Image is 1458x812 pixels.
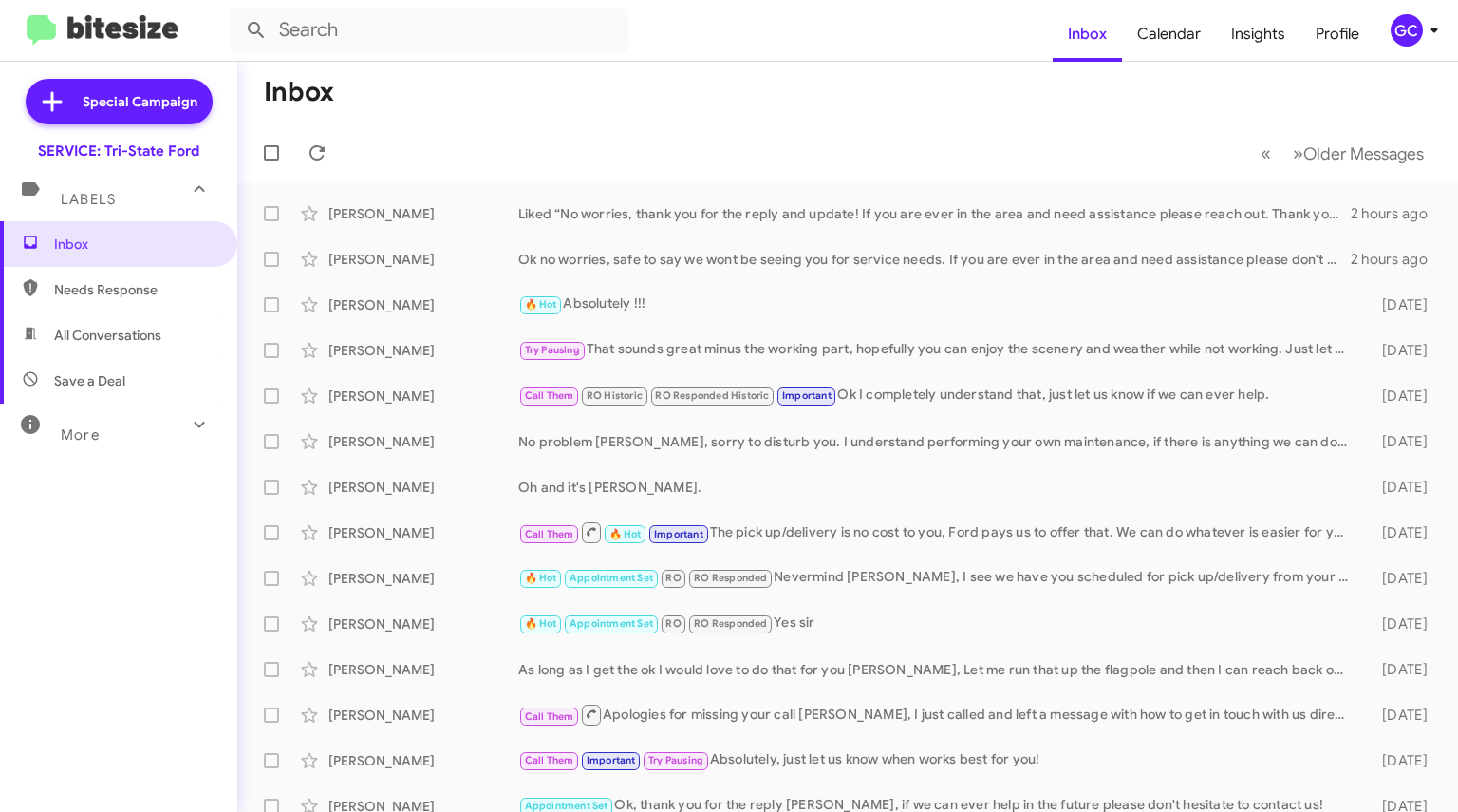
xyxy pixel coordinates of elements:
div: Liked “No worries, thank you for the reply and update! If you are ever in the area and need assis... [518,204,1351,223]
span: Older Messages [1303,143,1424,164]
nav: Page navigation example [1250,134,1435,173]
div: That sounds great minus the working part, hopefully you can enjoy the scenery and weather while n... [518,339,1358,361]
div: 2 hours ago [1351,250,1443,269]
div: [PERSON_NAME] [328,250,518,269]
h1: Inbox [264,77,334,107]
div: [DATE] [1358,751,1443,770]
span: 🔥 Hot [609,528,642,540]
span: Important [654,528,703,540]
span: RO Responded [694,572,767,584]
span: Inbox [54,235,215,254]
span: Appointment Set [570,617,653,630]
div: Ok I completely understand that, just let us know if we can ever help. [518,385,1358,406]
span: Important [587,754,636,766]
div: [PERSON_NAME] [328,660,518,679]
div: 2 hours ago [1351,204,1443,223]
span: Special Campaign [83,92,197,111]
div: Ok no worries, safe to say we wont be seeing you for service needs. If you are ever in the area a... [518,250,1351,269]
div: [DATE] [1358,569,1443,588]
button: GC [1374,14,1437,47]
span: RO Responded [694,617,767,630]
div: [DATE] [1358,660,1443,679]
div: Absolutely !!! [518,293,1358,315]
span: Call Them [525,528,574,540]
span: RO [665,617,681,630]
span: Call Them [525,710,574,723]
span: Try Pausing [525,344,580,356]
span: « [1261,142,1271,165]
div: [PERSON_NAME] [328,706,518,725]
div: [DATE] [1358,614,1443,633]
div: [DATE] [1358,341,1443,360]
a: Special Campaign [26,79,213,124]
div: [PERSON_NAME] [328,432,518,451]
div: Nevermind [PERSON_NAME], I see we have you scheduled for pick up/delivery from your [STREET_ADDRE... [518,567,1358,589]
div: SERVICE: Tri-State Ford [38,142,199,161]
div: [DATE] [1358,432,1443,451]
span: Call Them [525,754,574,766]
div: [PERSON_NAME] [328,204,518,223]
a: Inbox [1053,7,1122,62]
span: Labels [61,191,116,208]
span: RO [665,572,681,584]
div: [DATE] [1358,387,1443,406]
span: Important [782,389,832,402]
div: The pick up/delivery is no cost to you, Ford pays us to offer that. We can do whatever is easier ... [518,520,1358,544]
span: RO Responded Historic [655,389,769,402]
span: » [1293,142,1303,165]
div: [PERSON_NAME] [328,569,518,588]
a: Profile [1300,7,1374,62]
input: Search [230,8,628,53]
a: Insights [1216,7,1300,62]
div: [PERSON_NAME] [328,751,518,770]
span: Try Pausing [648,754,703,766]
a: Calendar [1122,7,1216,62]
div: [DATE] [1358,295,1443,314]
span: Appointment Set [570,572,653,584]
div: [PERSON_NAME] [328,295,518,314]
div: [PERSON_NAME] [328,341,518,360]
div: Yes sir [518,613,1358,634]
span: 🔥 Hot [525,572,557,584]
button: Previous [1249,134,1282,173]
div: Apologies for missing your call [PERSON_NAME], I just called and left a message with how to get i... [518,703,1358,727]
div: [PERSON_NAME] [328,478,518,497]
span: More [61,426,100,444]
span: All Conversations [54,326,161,345]
span: Appointment Set [525,800,608,812]
span: Needs Response [54,280,215,299]
span: 🔥 Hot [525,617,557,630]
div: [DATE] [1358,706,1443,725]
span: RO Historic [587,389,643,402]
div: [DATE] [1358,523,1443,542]
span: 🔥 Hot [525,298,557,311]
div: As long as I get the ok I would love to do that for you [PERSON_NAME], Let me run that up the fla... [518,660,1358,679]
div: Absolutely, just let us know when works best for you! [518,749,1358,771]
span: Save a Deal [54,371,125,390]
div: [DATE] [1358,478,1443,497]
button: Next [1281,134,1435,173]
div: [PERSON_NAME] [328,614,518,633]
div: Oh and it's [PERSON_NAME]. [518,478,1358,497]
div: [PERSON_NAME] [328,387,518,406]
div: GC [1391,14,1423,47]
div: No problem [PERSON_NAME], sorry to disturb you. I understand performing your own maintenance, if ... [518,432,1358,451]
span: Call Them [525,389,574,402]
div: [PERSON_NAME] [328,523,518,542]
